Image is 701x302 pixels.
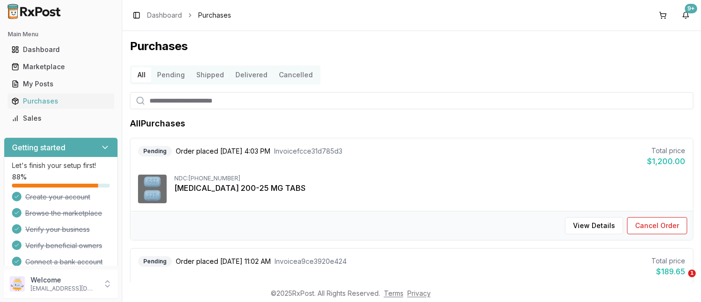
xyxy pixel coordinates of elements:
[685,4,697,13] div: 9+
[688,270,696,277] span: 1
[4,59,118,74] button: Marketplace
[12,142,65,153] h3: Getting started
[8,110,114,127] a: Sales
[274,146,342,156] span: Invoice fcce31d785d3
[275,257,347,266] span: Invoice a9ce3920e424
[191,67,230,83] button: Shipped
[651,256,685,266] div: Total price
[647,156,685,167] div: $1,200.00
[25,225,90,234] span: Verify your business
[174,175,685,182] div: NDC: [PHONE_NUMBER]
[147,10,182,20] a: Dashboard
[138,146,172,156] div: Pending
[25,257,103,267] span: Connect a bank account
[627,217,687,234] button: Cancel Order
[151,67,191,83] button: Pending
[8,75,114,93] a: My Posts
[230,67,273,83] button: Delivered
[4,4,65,19] img: RxPost Logo
[4,111,118,126] button: Sales
[8,93,114,110] a: Purchases
[25,208,102,218] span: Browse the marketplace
[132,67,151,83] button: All
[669,270,691,292] iframe: Intercom live chat
[176,257,271,266] span: Order placed [DATE] 11:02 AM
[198,10,231,20] span: Purchases
[138,175,167,203] img: Descovy 200-25 MG TABS
[31,275,97,285] p: Welcome
[138,256,172,267] div: Pending
[651,266,685,277] div: $189.65
[11,79,110,89] div: My Posts
[12,161,110,170] p: Let's finish your setup first!
[407,289,431,297] a: Privacy
[12,172,27,182] span: 88 %
[8,58,114,75] a: Marketplace
[31,285,97,292] p: [EMAIL_ADDRESS][DOMAIN_NAME]
[8,41,114,58] a: Dashboard
[11,45,110,54] div: Dashboard
[647,146,685,156] div: Total price
[11,62,110,72] div: Marketplace
[4,42,118,57] button: Dashboard
[130,39,693,54] h1: Purchases
[11,114,110,123] div: Sales
[4,76,118,92] button: My Posts
[11,96,110,106] div: Purchases
[174,182,685,194] div: [MEDICAL_DATA] 200-25 MG TABS
[384,289,404,297] a: Terms
[565,217,623,234] button: View Details
[8,31,114,38] h2: Main Menu
[176,146,270,156] span: Order placed [DATE] 4:03 PM
[130,117,185,130] h1: All Purchases
[4,94,118,109] button: Purchases
[25,192,90,202] span: Create your account
[10,276,25,292] img: User avatar
[25,241,102,250] span: Verify beneficial owners
[147,10,231,20] nav: breadcrumb
[273,67,319,83] button: Cancelled
[678,8,693,23] button: 9+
